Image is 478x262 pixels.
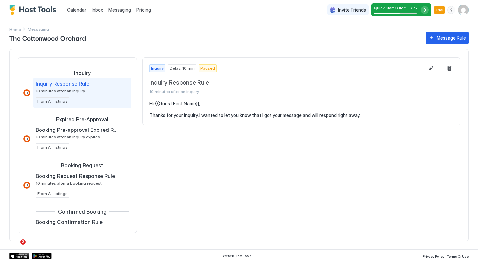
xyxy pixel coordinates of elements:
[149,101,453,118] pre: Hi {{Guest First Name}}, Thanks for your inquiry, I wanted to let you know that I got your messag...
[447,254,469,258] span: Terms Of Use
[37,144,68,150] span: From All listings
[36,80,89,87] span: Inquiry Response Rule
[108,7,131,13] span: Messaging
[423,254,444,258] span: Privacy Policy
[92,6,103,13] a: Inbox
[374,5,406,10] span: Quick Start Guide
[36,173,115,179] span: Booking Request Response Rule
[223,254,252,258] span: © 2025 Host Tools
[458,5,469,15] div: User profile
[58,208,107,215] span: Confirmed Booking
[447,6,455,14] div: menu
[9,27,21,32] span: Home
[436,64,444,72] button: Resume Message Rule
[67,6,86,13] a: Calendar
[9,253,29,259] a: App Store
[28,27,49,32] span: Breadcrumb
[338,7,366,13] span: Invite Friends
[414,6,417,10] span: / 5
[9,33,419,43] span: The Cottonwood Orchard
[36,134,100,139] span: 10 minutes after an inquiry expires
[36,181,102,186] span: 10 minutes after a booking request
[445,64,453,72] button: Delete message rule
[200,65,215,71] span: Paused
[447,252,469,259] a: Terms Of Use
[423,252,444,259] a: Privacy Policy
[437,34,466,41] div: Message Rule
[36,219,103,225] span: Booking Confirmation Rule
[56,116,108,123] span: Expired Pre-Approval
[9,26,21,33] a: Home
[427,64,435,72] button: Edit message rule
[7,239,23,255] iframe: Intercom live chat
[61,162,103,169] span: Booking Request
[435,7,443,13] span: Trial
[67,7,86,13] span: Calendar
[36,88,85,93] span: 10 minutes after an inquiry
[108,6,131,13] a: Messaging
[74,70,91,76] span: Inquiry
[92,7,103,13] span: Inbox
[37,98,68,104] span: From All listings
[149,89,424,94] span: 10 minutes after an inquiry
[9,5,59,15] a: Host Tools Logo
[36,227,86,232] span: 10 minutes after a booking
[151,65,164,71] span: Inquiry
[170,65,195,71] span: Delay: 10 min
[149,79,424,87] span: Inquiry Response Rule
[9,26,21,33] div: Breadcrumb
[411,5,414,10] span: 3
[37,191,68,197] span: From All listings
[32,253,52,259] a: Google Play Store
[20,239,26,245] span: 2
[136,7,151,13] span: Pricing
[36,127,118,133] span: Booking Pre-approval Expired Rule
[426,32,469,44] button: Message Rule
